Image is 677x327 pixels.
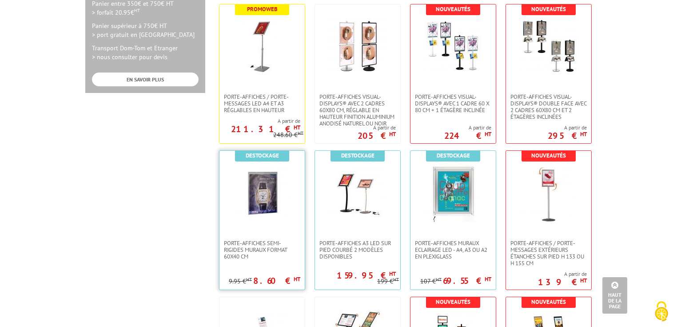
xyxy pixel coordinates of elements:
[520,164,577,222] img: Porte-affiches / Porte-messages extérieurs étanches sur pied h 133 ou h 155 cm
[602,277,627,314] a: Haut de la page
[538,270,587,278] span: A partir de
[646,297,677,327] button: Cookies (fenêtre modale)
[389,270,396,278] sup: HT
[548,133,587,138] p: 295 €
[92,8,140,16] span: > forfait 20.95€
[415,93,491,113] span: PORTE-AFFICHES VISUAL-DISPLAYS® AVEC 1 CADRE 60 X 80 CM + 1 ÉTAGÈRE INCLINÉE
[224,93,300,113] span: Porte-affiches / Porte-messages LED A4 et A3 réglables en hauteur
[531,298,566,306] b: Nouveautés
[443,278,491,283] p: 69.55 €
[219,117,300,125] span: A partir de
[134,7,140,13] sup: HT
[224,240,300,260] span: Porte-affiches semi-rigides muraux format 60x40 cm
[329,18,386,76] img: Porte-affiches Visual-Displays® avec 2 cadres 60x80 cm, réglable en hauteur finition aluminium an...
[485,275,491,283] sup: HT
[233,164,291,222] img: Porte-affiches semi-rigides muraux format 60x40 cm
[538,279,587,285] p: 139 €
[531,5,566,13] b: Nouveautés
[410,93,496,113] a: PORTE-AFFICHES VISUAL-DISPLAYS® AVEC 1 CADRE 60 X 80 CM + 1 ÉTAGÈRE INCLINÉE
[294,275,300,283] sup: HT
[444,124,491,131] span: A partir de
[341,152,374,159] b: Destockage
[510,93,587,120] span: Porte-affiches Visual-Displays® double face avec 2 cadres 60x80 cm et 2 étagères inclinées
[298,130,303,136] sup: HT
[92,31,195,39] span: > port gratuit en [GEOGRAPHIC_DATA]
[315,93,400,127] a: Porte-affiches Visual-Displays® avec 2 cadres 60x80 cm, réglable en hauteur finition aluminium an...
[315,240,400,260] a: Porte-affiches A3 LED sur pied courbé 2 modèles disponibles
[389,130,396,138] sup: HT
[424,18,482,76] img: PORTE-AFFICHES VISUAL-DISPLAYS® AVEC 1 CADRE 60 X 80 CM + 1 ÉTAGÈRE INCLINÉE
[520,18,577,76] img: Porte-affiches Visual-Displays® double face avec 2 cadres 60x80 cm et 2 étagères inclinées
[436,298,470,306] b: Nouveautés
[510,240,587,266] span: Porte-affiches / Porte-messages extérieurs étanches sur pied h 133 ou h 155 cm
[294,124,300,131] sup: HT
[319,93,396,127] span: Porte-affiches Visual-Displays® avec 2 cadres 60x80 cm, réglable en hauteur finition aluminium an...
[329,164,386,222] img: Porte-affiches A3 LED sur pied courbé 2 modèles disponibles
[436,276,442,283] sup: HT
[548,124,587,131] span: A partir de
[410,240,496,260] a: Porte-Affiches Muraux Eclairage LED - A4, A3 ou A2 en plexiglass
[506,93,591,120] a: Porte-affiches Visual-Displays® double face avec 2 cadres 60x80 cm et 2 étagères inclinées
[319,240,396,260] span: Porte-affiches A3 LED sur pied courbé 2 modèles disponibles
[377,278,399,285] p: 199 €
[92,73,199,86] a: EN SAVOIR PLUS
[444,133,491,138] p: 224 €
[233,18,291,76] img: Porte-affiches / Porte-messages LED A4 et A3 réglables en hauteur
[246,276,252,283] sup: HT
[92,53,167,61] span: > nous consulter pour devis
[273,132,303,138] p: 248.60 €
[358,124,396,131] span: A partir de
[337,273,396,278] p: 159.95 €
[580,130,587,138] sup: HT
[580,277,587,284] sup: HT
[253,278,300,283] p: 8.60 €
[247,5,278,13] b: Promoweb
[246,152,279,159] b: Destockage
[231,126,300,132] p: 211.31 €
[393,276,399,283] sup: HT
[219,93,305,113] a: Porte-affiches / Porte-messages LED A4 et A3 réglables en hauteur
[229,278,252,285] p: 9.95 €
[506,240,591,266] a: Porte-affiches / Porte-messages extérieurs étanches sur pied h 133 ou h 155 cm
[420,278,442,285] p: 107 €
[437,152,470,159] b: Destockage
[358,133,396,138] p: 205 €
[424,164,482,222] img: Porte-Affiches Muraux Eclairage LED - A4, A3 ou A2 en plexiglass
[436,5,470,13] b: Nouveautés
[485,130,491,138] sup: HT
[531,152,566,159] b: Nouveautés
[92,44,199,61] p: Transport Dom-Tom et Etranger
[219,240,305,260] a: Porte-affiches semi-rigides muraux format 60x40 cm
[650,300,673,323] img: Cookies (fenêtre modale)
[415,240,491,260] span: Porte-Affiches Muraux Eclairage LED - A4, A3 ou A2 en plexiglass
[92,21,199,39] p: Panier supérieur à 750€ HT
